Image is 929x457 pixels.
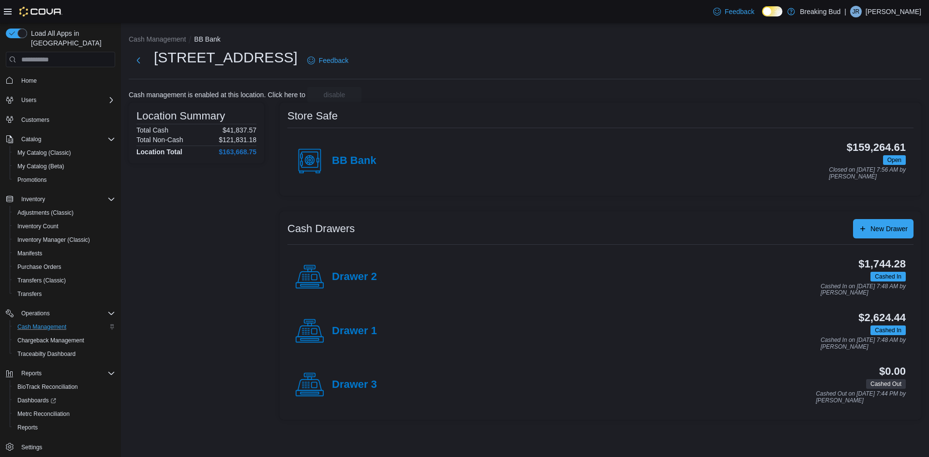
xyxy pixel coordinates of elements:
button: Transfers [10,287,119,301]
span: Customers [17,114,115,126]
a: BioTrack Reconciliation [14,381,82,393]
span: Traceabilty Dashboard [17,350,75,358]
button: Adjustments (Classic) [10,206,119,220]
button: Reports [10,421,119,434]
a: Transfers [14,288,45,300]
span: Transfers [14,288,115,300]
h3: $159,264.61 [847,142,906,153]
span: Users [21,96,36,104]
span: Transfers (Classic) [17,277,66,284]
p: Breaking Bud [800,6,840,17]
a: Inventory Count [14,221,62,232]
input: Dark Mode [762,6,782,16]
span: Adjustments (Classic) [14,207,115,219]
button: Users [17,94,40,106]
h3: $0.00 [879,366,906,377]
h4: $163,668.75 [219,148,256,156]
span: Inventory [21,195,45,203]
div: Josue Reyes [850,6,862,17]
p: Closed on [DATE] 7:56 AM by [PERSON_NAME] [829,167,906,180]
h3: Cash Drawers [287,223,355,235]
h3: $1,744.28 [858,258,906,270]
span: Settings [21,443,42,451]
span: Adjustments (Classic) [17,209,74,217]
span: Cashed In [875,272,901,281]
span: Cashed In [870,325,906,335]
a: Chargeback Management [14,335,88,346]
button: Reports [2,367,119,380]
span: Open [887,156,901,164]
p: Cashed In on [DATE] 7:48 AM by [PERSON_NAME] [821,283,906,296]
h3: Store Safe [287,110,338,122]
a: Customers [17,114,53,126]
span: BioTrack Reconciliation [14,381,115,393]
button: Cash Management [129,35,186,43]
button: Promotions [10,173,119,187]
button: Chargeback Management [10,334,119,347]
button: Traceabilty Dashboard [10,347,119,361]
button: Reports [17,368,45,379]
span: My Catalog (Beta) [17,162,64,170]
span: Settings [17,441,115,453]
a: Metrc Reconciliation [14,408,74,420]
button: Inventory Count [10,220,119,233]
span: Cash Management [17,323,66,331]
a: Manifests [14,248,46,259]
h6: Total Non-Cash [136,136,183,144]
span: New Drawer [870,224,908,234]
button: Purchase Orders [10,260,119,274]
span: Home [21,77,37,85]
span: Cashed Out [866,379,906,389]
button: Cash Management [10,320,119,334]
span: Dark Mode [762,16,763,17]
span: Load All Apps in [GEOGRAPHIC_DATA] [27,29,115,48]
span: Inventory Count [14,221,115,232]
span: Inventory Manager (Classic) [17,236,90,244]
p: $121,831.18 [219,136,256,144]
span: Promotions [17,176,47,184]
button: Operations [17,308,54,319]
span: My Catalog (Classic) [17,149,71,157]
button: Metrc Reconciliation [10,407,119,421]
span: Inventory [17,193,115,205]
span: My Catalog (Classic) [14,147,115,159]
button: Inventory [17,193,49,205]
button: Catalog [17,133,45,145]
span: Chargeback Management [17,337,84,344]
a: Feedback [709,2,758,21]
p: Cashed In on [DATE] 7:48 AM by [PERSON_NAME] [821,337,906,350]
img: Cova [19,7,62,16]
span: Cash Management [14,321,115,333]
button: New Drawer [853,219,914,238]
span: Operations [21,310,50,317]
span: Chargeback Management [14,335,115,346]
h4: Drawer 3 [332,379,377,391]
span: Customers [21,116,49,124]
span: Purchase Orders [14,261,115,273]
span: My Catalog (Beta) [14,161,115,172]
span: Reports [17,424,38,431]
a: Promotions [14,174,51,186]
a: Settings [17,442,46,453]
a: Cash Management [14,321,70,333]
button: Manifests [10,247,119,260]
button: Settings [2,440,119,454]
p: Cashed Out on [DATE] 7:44 PM by [PERSON_NAME] [816,391,906,404]
a: My Catalog (Classic) [14,147,75,159]
h3: $2,624.44 [858,312,906,324]
a: Inventory Manager (Classic) [14,234,94,246]
span: Manifests [14,248,115,259]
span: BioTrack Reconciliation [17,383,78,391]
span: Cashed In [870,272,906,281]
button: BB Bank [194,35,220,43]
button: Home [2,73,119,87]
span: Reports [21,369,42,377]
span: Feedback [319,56,348,65]
a: My Catalog (Beta) [14,161,68,172]
button: Inventory [2,192,119,206]
span: Metrc Reconciliation [14,408,115,420]
a: Reports [14,422,42,433]
p: Cash management is enabled at this location. Click here to [129,91,305,99]
h4: Drawer 2 [332,271,377,283]
span: Promotions [14,174,115,186]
